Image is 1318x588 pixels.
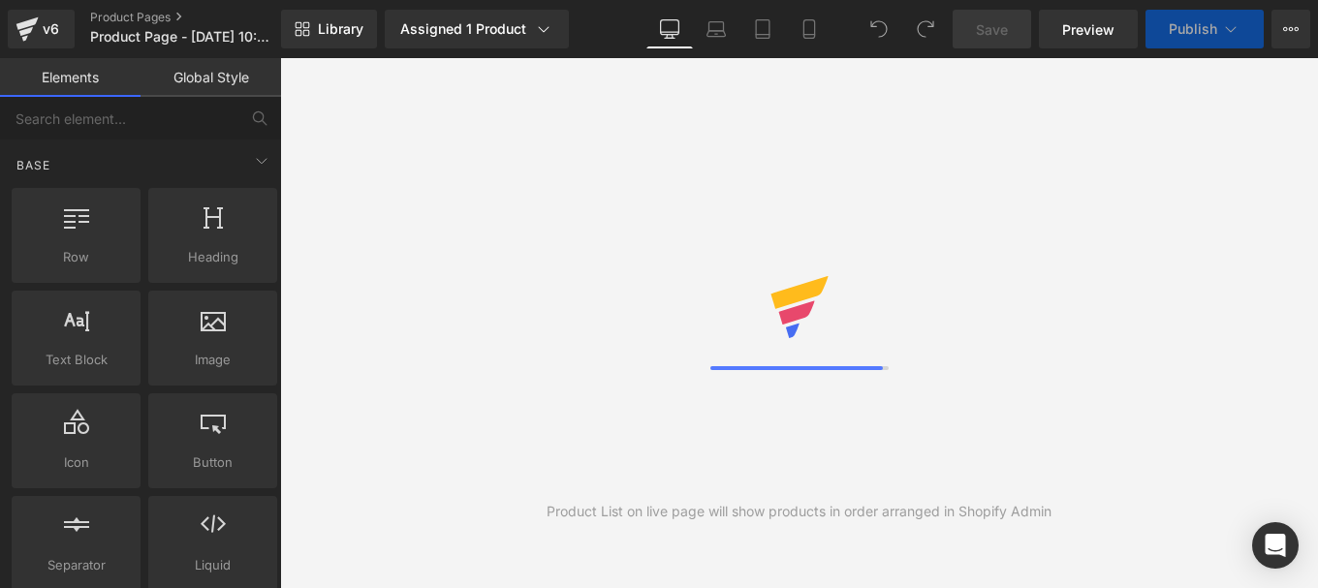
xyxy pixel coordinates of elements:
[154,350,271,370] span: Image
[786,10,832,48] a: Mobile
[976,19,1008,40] span: Save
[1271,10,1310,48] button: More
[154,555,271,575] span: Liquid
[693,10,739,48] a: Laptop
[906,10,945,48] button: Redo
[90,29,276,45] span: Product Page - [DATE] 10:26:58
[1169,21,1217,37] span: Publish
[1062,19,1114,40] span: Preview
[17,452,135,473] span: Icon
[8,10,75,48] a: v6
[154,452,271,473] span: Button
[400,19,553,39] div: Assigned 1 Product
[17,555,135,575] span: Separator
[17,350,135,370] span: Text Block
[15,156,52,174] span: Base
[547,501,1051,522] div: Product List on live page will show products in order arranged in Shopify Admin
[17,247,135,267] span: Row
[39,16,63,42] div: v6
[1252,522,1299,569] div: Open Intercom Messenger
[646,10,693,48] a: Desktop
[860,10,898,48] button: Undo
[281,10,377,48] a: New Library
[90,10,313,25] a: Product Pages
[154,247,271,267] span: Heading
[739,10,786,48] a: Tablet
[141,58,281,97] a: Global Style
[318,20,363,38] span: Library
[1145,10,1264,48] button: Publish
[1039,10,1138,48] a: Preview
